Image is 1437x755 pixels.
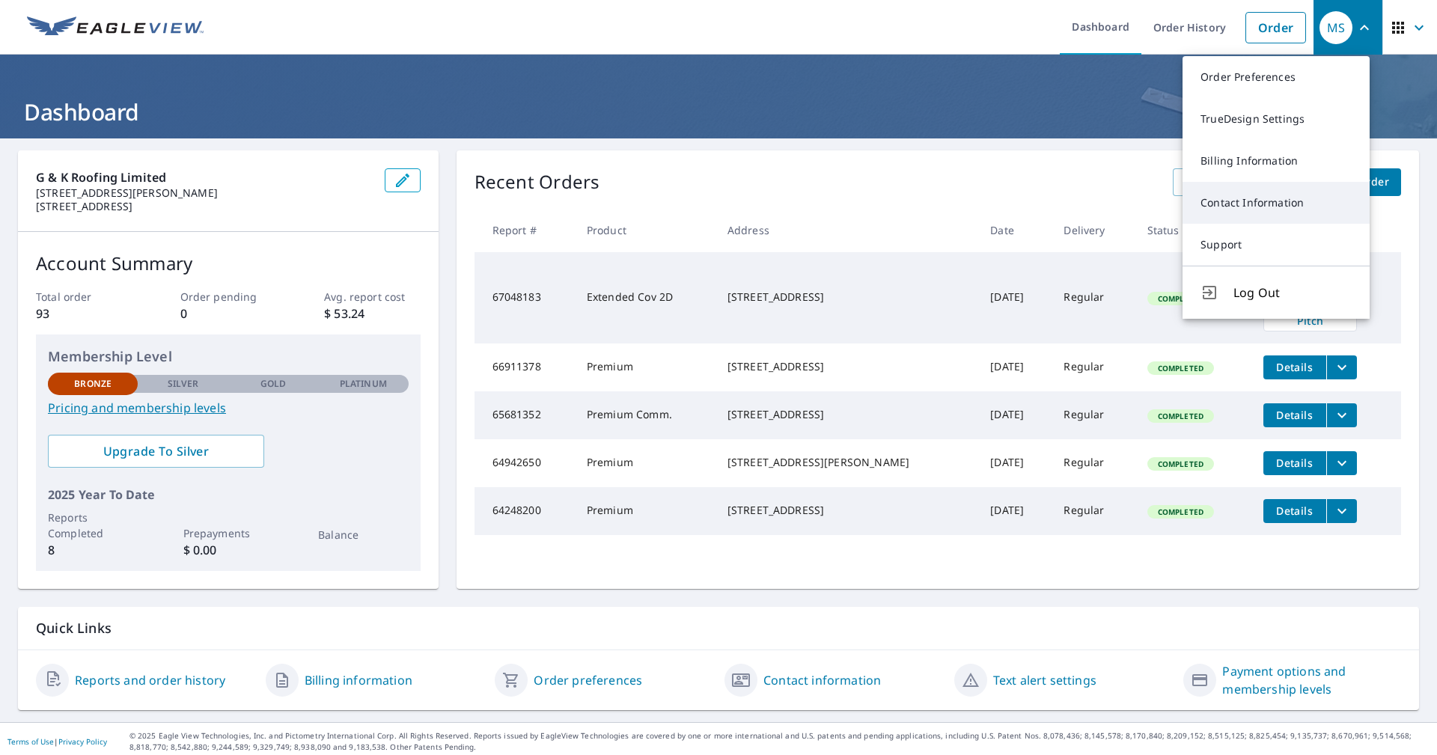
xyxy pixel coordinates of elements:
[575,343,716,391] td: Premium
[58,736,107,747] a: Privacy Policy
[575,252,716,343] td: Extended Cov 2D
[1326,403,1357,427] button: filesDropdownBtn-65681352
[60,443,252,459] span: Upgrade To Silver
[48,486,409,504] p: 2025 Year To Date
[1183,182,1370,224] a: Contact Information
[48,346,409,367] p: Membership Level
[180,289,276,305] p: Order pending
[716,208,978,252] th: Address
[475,252,575,343] td: 67048183
[727,290,966,305] div: [STREET_ADDRESS]
[324,305,420,323] p: $ 53.24
[183,541,273,559] p: $ 0.00
[1326,355,1357,379] button: filesDropdownBtn-66911378
[1272,456,1317,470] span: Details
[1222,662,1401,698] a: Payment options and membership levels
[36,305,132,323] p: 93
[36,200,373,213] p: [STREET_ADDRESS]
[74,377,112,391] p: Bronze
[1183,98,1370,140] a: TrueDesign Settings
[340,377,387,391] p: Platinum
[763,671,881,689] a: Contact information
[1326,451,1357,475] button: filesDropdownBtn-64942650
[36,289,132,305] p: Total order
[1245,12,1306,43] a: Order
[1149,293,1212,304] span: Completed
[1263,355,1326,379] button: detailsBtn-66911378
[260,377,286,391] p: Gold
[1149,411,1212,421] span: Completed
[575,208,716,252] th: Product
[305,671,412,689] a: Billing information
[48,541,138,559] p: 8
[1272,504,1317,518] span: Details
[1263,499,1326,523] button: detailsBtn-64248200
[36,186,373,200] p: [STREET_ADDRESS][PERSON_NAME]
[7,737,107,746] p: |
[75,671,225,689] a: Reports and order history
[1052,252,1135,343] td: Regular
[727,503,966,518] div: [STREET_ADDRESS]
[1183,224,1370,266] a: Support
[978,391,1052,439] td: [DATE]
[1272,408,1317,422] span: Details
[1183,56,1370,98] a: Order Preferences
[727,359,966,374] div: [STREET_ADDRESS]
[1149,363,1212,373] span: Completed
[183,525,273,541] p: Prepayments
[1263,403,1326,427] button: detailsBtn-65681352
[1183,266,1370,319] button: Log Out
[978,487,1052,535] td: [DATE]
[48,399,409,417] a: Pricing and membership levels
[475,208,575,252] th: Report #
[48,435,264,468] a: Upgrade To Silver
[475,391,575,439] td: 65681352
[129,730,1430,753] p: © 2025 Eagle View Technologies, Inc. and Pictometry International Corp. All Rights Reserved. Repo...
[1326,499,1357,523] button: filesDropdownBtn-64248200
[1233,284,1352,302] span: Log Out
[180,305,276,323] p: 0
[727,407,966,422] div: [STREET_ADDRESS]
[1135,208,1251,252] th: Status
[36,619,1401,638] p: Quick Links
[727,455,966,470] div: [STREET_ADDRESS][PERSON_NAME]
[993,671,1096,689] a: Text alert settings
[978,439,1052,487] td: [DATE]
[18,97,1419,127] h1: Dashboard
[978,252,1052,343] td: [DATE]
[7,736,54,747] a: Terms of Use
[1149,459,1212,469] span: Completed
[1052,439,1135,487] td: Regular
[1173,168,1279,196] a: View All Orders
[575,487,716,535] td: Premium
[1149,507,1212,517] span: Completed
[1052,391,1135,439] td: Regular
[1183,140,1370,182] a: Billing Information
[48,510,138,541] p: Reports Completed
[1272,360,1317,374] span: Details
[36,250,421,277] p: Account Summary
[27,16,204,39] img: EV Logo
[324,289,420,305] p: Avg. report cost
[318,527,408,542] p: Balance
[575,439,716,487] td: Premium
[1052,208,1135,252] th: Delivery
[575,391,716,439] td: Premium Comm.
[978,208,1052,252] th: Date
[1052,343,1135,391] td: Regular
[475,439,575,487] td: 64942650
[1052,487,1135,535] td: Regular
[534,671,642,689] a: Order preferences
[36,168,373,186] p: G & K Roofing Limited
[978,343,1052,391] td: [DATE]
[475,487,575,535] td: 64248200
[475,168,600,196] p: Recent Orders
[1319,11,1352,44] div: MS
[1263,451,1326,475] button: detailsBtn-64942650
[168,377,199,391] p: Silver
[475,343,575,391] td: 66911378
